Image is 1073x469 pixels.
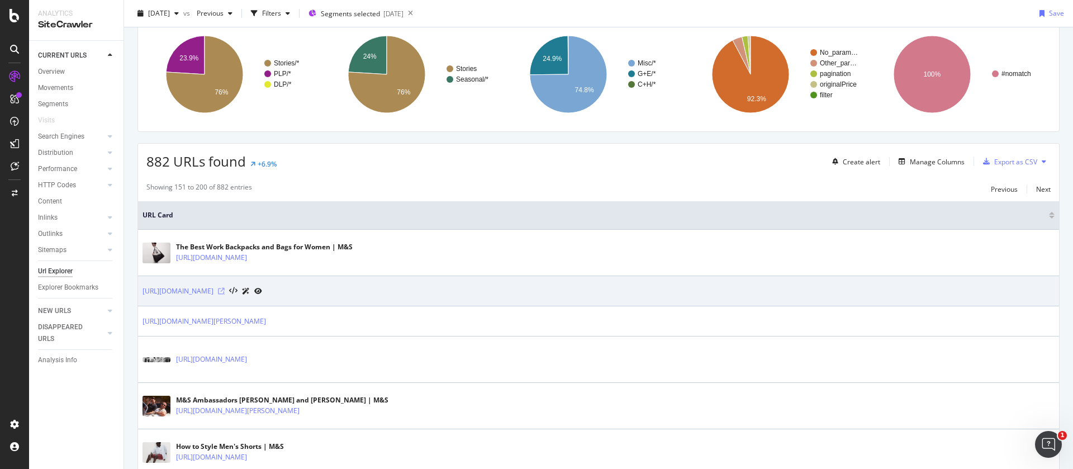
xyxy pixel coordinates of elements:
[143,442,170,463] img: main image
[456,65,477,73] text: Stories
[38,282,116,293] a: Explorer Bookmarks
[38,163,105,175] a: Performance
[575,86,594,94] text: 74.8%
[38,131,105,143] a: Search Engines
[38,163,77,175] div: Performance
[820,80,857,88] text: originalPrice
[38,321,94,345] div: DISAPPEARED URLS
[38,305,71,317] div: NEW URLS
[176,252,247,263] a: [URL][DOMAIN_NAME]
[910,157,965,167] div: Manage Columns
[638,70,656,78] text: G+E/*
[38,354,77,366] div: Analysis Info
[229,287,238,295] button: View HTML Source
[258,159,277,169] div: +6.9%
[1036,182,1051,196] button: Next
[543,55,562,63] text: 24.9%
[397,88,410,96] text: 76%
[38,9,115,18] div: Analytics
[176,452,247,463] a: [URL][DOMAIN_NAME]
[148,8,170,18] span: 2025 Sep. 13th
[828,153,880,170] button: Create alert
[820,91,833,99] text: filter
[38,228,105,240] a: Outlinks
[38,131,84,143] div: Search Engines
[38,266,73,277] div: Url Explorer
[176,354,247,365] a: [URL][DOMAIN_NAME]
[274,59,300,67] text: Stories/*
[254,285,262,297] a: URL Inspection
[329,26,505,123] svg: A chart.
[38,244,105,256] a: Sitemaps
[146,182,252,196] div: Showing 151 to 200 of 882 entries
[38,66,116,78] a: Overview
[38,179,76,191] div: HTTP Codes
[176,405,300,416] a: [URL][DOMAIN_NAME][PERSON_NAME]
[38,321,105,345] a: DISAPPEARED URLS
[1036,184,1051,194] div: Next
[456,75,488,83] text: Seasonal/*
[38,179,105,191] a: HTTP Codes
[146,152,246,170] span: 882 URLs found
[176,242,353,252] div: The Best Work Backpacks and Bags for Women | M&S
[179,54,198,62] text: 23.9%
[246,4,295,22] button: Filters
[994,157,1037,167] div: Export as CSV
[638,80,656,88] text: C+H/*
[192,8,224,18] span: Previous
[176,395,388,405] div: M&S Ambassadors [PERSON_NAME] and [PERSON_NAME] | M&S
[242,285,250,297] a: AI Url Details
[38,212,58,224] div: Inlinks
[143,210,1046,220] span: URL Card
[979,153,1037,170] button: Export as CSV
[218,288,225,295] a: Visit Online Page
[183,8,192,18] span: vs
[38,305,105,317] a: NEW URLS
[38,98,68,110] div: Segments
[38,147,73,159] div: Distribution
[38,66,65,78] div: Overview
[38,266,116,277] a: Url Explorer
[383,9,403,18] div: [DATE]
[924,70,941,78] text: 100%
[638,59,656,67] text: Misc/*
[820,70,851,78] text: pagination
[692,26,869,123] svg: A chart.
[38,282,98,293] div: Explorer Bookmarks
[38,244,67,256] div: Sitemaps
[1035,431,1062,458] iframe: Intercom live chat
[143,243,170,264] img: main image
[321,9,380,18] span: Segments selected
[38,354,116,366] a: Analysis Info
[747,95,766,103] text: 92.3%
[820,59,857,67] text: Other_par…
[38,50,87,61] div: CURRENT URLS
[38,228,63,240] div: Outlinks
[262,8,281,18] div: Filters
[874,26,1051,123] div: A chart.
[274,80,292,88] text: DLP/*
[143,286,213,297] a: [URL][DOMAIN_NAME]
[843,157,880,167] div: Create alert
[133,4,183,22] button: [DATE]
[38,115,55,126] div: Visits
[215,88,228,96] text: 76%
[1001,70,1031,78] text: #nomatch
[176,442,296,452] div: How to Style Men's Shorts | M&S
[510,26,687,123] svg: A chart.
[143,396,170,417] img: main image
[820,49,858,56] text: No_param…
[38,82,73,94] div: Movements
[991,184,1018,194] div: Previous
[38,50,105,61] a: CURRENT URLS
[38,196,62,207] div: Content
[274,70,291,78] text: PLP/*
[38,18,115,31] div: SiteCrawler
[146,26,323,123] svg: A chart.
[192,4,237,22] button: Previous
[1049,8,1064,18] div: Save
